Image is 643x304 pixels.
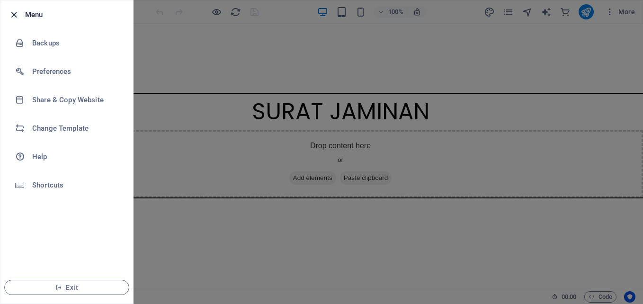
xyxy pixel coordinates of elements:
h6: Backups [32,37,120,49]
a: Help [0,143,133,171]
h6: Preferences [32,66,120,77]
span: Paste clipboard [302,148,354,161]
h6: Change Template [32,123,120,134]
h6: Menu [25,9,125,20]
span: Exit [12,284,121,291]
h6: Help [32,151,120,162]
button: Exit [4,280,129,295]
h6: Share & Copy Website [32,94,120,106]
h6: Shortcuts [32,179,120,191]
span: Add elements [251,148,298,161]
